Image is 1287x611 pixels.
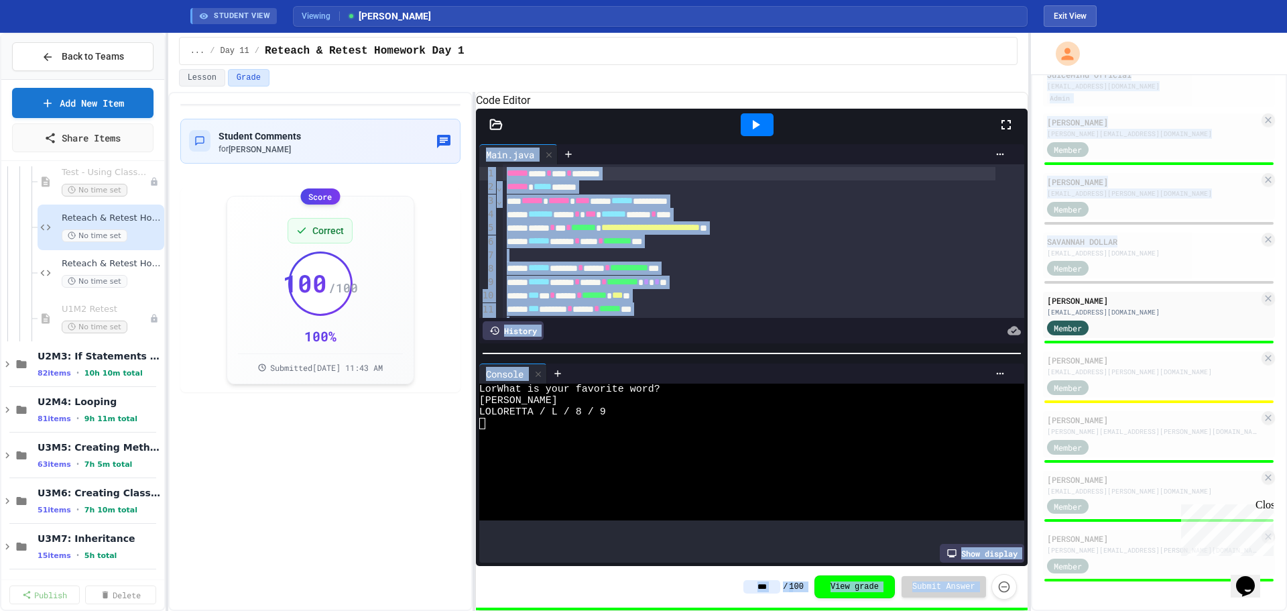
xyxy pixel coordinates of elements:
div: [PERSON_NAME] [1047,116,1259,128]
span: Test - Using Classes and Objects [62,167,149,178]
span: Fold line [496,195,503,206]
span: Day 11 [220,46,249,56]
span: U3M5: Creating Methods [38,441,162,453]
span: 81 items [38,414,71,423]
span: U1M2 Retest [62,304,149,315]
span: Fold line [496,182,503,192]
div: Unpublished [149,177,159,186]
span: Member [1054,560,1082,572]
span: Correct [312,224,344,237]
span: Back to Teams [62,50,124,64]
div: Main.java [479,148,541,162]
span: [PERSON_NAME] [479,395,558,406]
span: [PERSON_NAME] [347,9,431,23]
span: ... [190,46,205,56]
div: [PERSON_NAME] [1047,474,1259,486]
span: • [76,550,79,561]
span: Member [1054,322,1082,334]
button: Grade [228,69,269,87]
span: Member [1054,382,1082,394]
span: Reteach & Retest Homework Problem #2 [62,258,162,270]
span: • [76,368,79,378]
div: 4 [479,208,496,221]
button: Lesson [179,69,225,87]
span: 100 [789,581,804,592]
span: U2M4: Looping [38,396,162,408]
span: 82 items [38,369,71,378]
span: / [783,581,788,592]
span: No time set [62,321,127,333]
div: [EMAIL_ADDRESS][DOMAIN_NAME] [1047,81,1271,91]
a: Add New Item [12,88,154,118]
span: 7h 10m total [84,506,137,514]
span: Member [1054,203,1082,215]
span: STUDENT VIEW [214,11,270,22]
span: 63 items [38,460,71,469]
button: Submit Answer [902,576,986,598]
div: [PERSON_NAME] [1047,414,1259,426]
a: Share Items [12,123,154,152]
div: for [219,144,301,155]
span: 51 items [38,506,71,514]
div: 3 [479,195,496,208]
div: [EMAIL_ADDRESS][DOMAIN_NAME] [1047,307,1259,317]
iframe: chat widget [1176,499,1274,556]
iframe: chat widget [1231,557,1274,598]
span: LOLORETTA / L / 8 / 9 [479,406,606,418]
div: 100 % [304,327,336,345]
div: Console [479,367,530,381]
span: 9h 11m total [84,414,137,423]
span: Member [1054,500,1082,512]
div: Console [479,364,547,384]
span: Student Comments [219,131,301,142]
div: Chat with us now!Close [5,5,93,85]
span: [PERSON_NAME] [229,145,291,154]
div: 10 [479,289,496,302]
div: 1 [479,167,496,180]
span: 10h 10m total [84,369,143,378]
span: • [76,413,79,424]
div: 6 [479,235,496,249]
span: U2M3: If Statements & Control Flow [38,350,162,362]
span: 7h 5m total [84,460,133,469]
div: 2 [479,180,496,194]
button: Exit student view [1044,5,1097,27]
button: Back to Teams [12,42,154,71]
div: [EMAIL_ADDRESS][PERSON_NAME][DOMAIN_NAME] [1047,486,1259,496]
span: Reteach & Retest Homework Day 1 [265,43,465,59]
span: / 100 [328,278,358,297]
div: [PERSON_NAME] [1047,533,1259,545]
span: Submitted [DATE] 11:43 AM [270,362,383,373]
span: U3M7: Inheritance [38,533,162,545]
div: [PERSON_NAME] [1047,176,1259,188]
div: [EMAIL_ADDRESS][PERSON_NAME][DOMAIN_NAME] [1047,367,1259,377]
div: [PERSON_NAME] [1047,354,1259,366]
span: • [76,459,79,469]
span: U3M6: Creating Classes [38,487,162,499]
div: [PERSON_NAME][EMAIL_ADDRESS][PERSON_NAME][DOMAIN_NAME] [1047,427,1259,437]
span: • [76,504,79,515]
div: 5 [479,221,496,235]
div: [PERSON_NAME][EMAIL_ADDRESS][PERSON_NAME][DOMAIN_NAME] [1047,545,1259,555]
span: 100 [283,270,327,296]
span: 15 items [38,551,71,560]
button: View grade [814,575,895,598]
div: History [483,321,544,340]
div: [PERSON_NAME] [1047,294,1259,307]
div: Score [300,188,340,205]
span: / [255,46,259,56]
span: Submit Answer [912,581,975,592]
span: Viewing [302,10,340,22]
h6: Code Editor [476,93,1028,109]
div: 11 [479,303,496,317]
span: No time set [62,184,127,197]
div: My Account [1042,38,1083,69]
span: No time set [62,229,127,242]
span: 5h total [84,551,117,560]
span: LorWhat is your favorite word? [479,384,660,395]
div: [EMAIL_ADDRESS][DOMAIN_NAME] [1047,248,1259,258]
span: No time set [62,275,127,288]
a: Delete [85,586,156,604]
span: Member [1054,262,1082,274]
a: Publish [9,586,80,604]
